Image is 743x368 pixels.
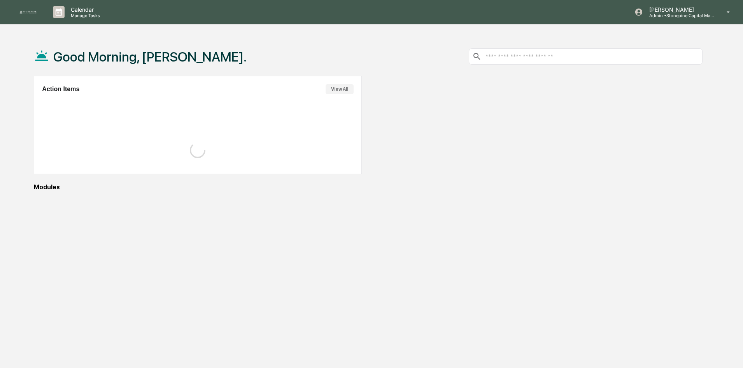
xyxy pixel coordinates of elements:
[53,49,247,65] h1: Good Morning, [PERSON_NAME].
[643,6,715,13] p: [PERSON_NAME]
[19,10,37,14] img: logo
[65,6,104,13] p: Calendar
[65,13,104,18] p: Manage Tasks
[326,84,354,94] button: View All
[42,86,79,93] h2: Action Items
[643,13,715,18] p: Admin • Stonepine Capital Management
[34,183,703,191] div: Modules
